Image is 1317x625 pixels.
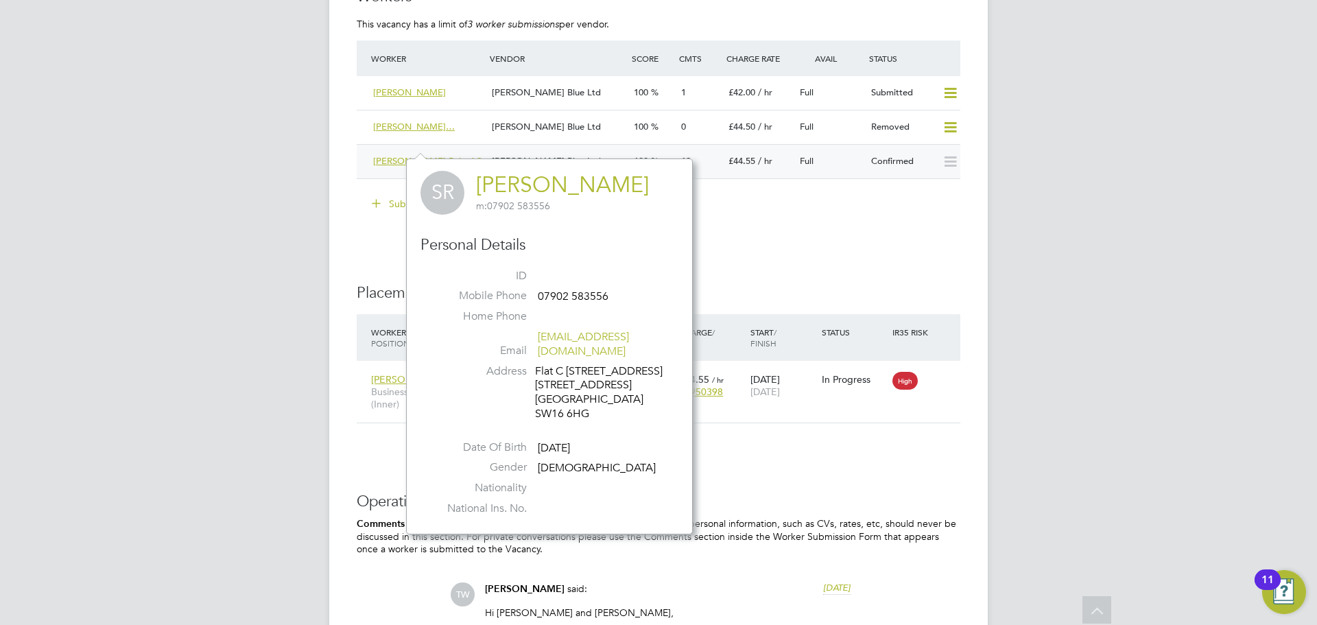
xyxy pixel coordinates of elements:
[758,155,772,167] span: / hr
[728,121,755,132] span: £44.50
[431,309,527,324] label: Home Phone
[362,193,465,215] button: Submit Worker
[431,364,527,379] label: Address
[747,366,818,405] div: [DATE]
[728,86,755,98] span: £42.00
[1261,580,1274,598] div: 11
[431,481,527,495] label: Nationality
[431,440,527,455] label: Date Of Birth
[800,155,814,167] span: Full
[368,366,960,377] a: [PERSON_NAME]…Business Lecturer (Inner)[PERSON_NAME] Blue LtdBusinessBSix£44.55 / hr05950398[DATE...
[889,320,936,344] div: IR35 Risk
[750,327,776,349] span: / Finish
[357,492,960,512] h3: Operational Instructions & Comments
[373,86,446,98] span: [PERSON_NAME]
[800,86,814,98] span: Full
[679,373,709,386] span: £44.55
[476,172,649,198] a: [PERSON_NAME]
[634,121,648,132] span: 100
[628,46,676,71] div: Score
[758,86,772,98] span: / hr
[467,18,559,30] em: 3 worker submissions
[822,373,886,386] div: In Progress
[538,290,608,304] span: 07902 583556
[486,46,628,71] div: Vendor
[567,582,587,595] span: said:
[357,18,960,30] p: This vacancy has a limit of per vendor.
[476,200,550,212] span: 07902 583556
[357,283,960,303] h3: Placements
[492,155,601,167] span: [PERSON_NAME] Blue Ltd
[431,502,527,516] label: National Ins. No.
[485,583,565,595] span: [PERSON_NAME]
[750,386,780,398] span: [DATE]
[634,86,648,98] span: 100
[485,606,851,619] p: Hi [PERSON_NAME] and [PERSON_NAME],
[681,155,691,167] span: 12
[728,155,755,167] span: £44.55
[823,582,851,593] span: [DATE]
[1262,570,1306,614] button: Open Resource Center, 11 new notifications
[679,386,723,398] span: 05950398
[758,121,772,132] span: / hr
[800,121,814,132] span: Full
[431,289,527,303] label: Mobile Phone
[451,582,475,606] span: TW
[431,344,527,358] label: Email
[476,200,487,212] span: m:
[866,150,937,173] div: Confirmed
[747,320,818,355] div: Start
[794,46,866,71] div: Avail
[538,441,570,455] span: [DATE]
[492,86,601,98] span: [PERSON_NAME] Blue Ltd
[373,121,455,132] span: [PERSON_NAME]…
[373,155,496,167] span: [PERSON_NAME] Rahati So…
[431,269,527,283] label: ID
[681,121,686,132] span: 0
[866,82,937,104] div: Submitted
[723,46,794,71] div: Charge Rate
[368,46,486,71] div: Worker
[538,462,656,475] span: [DEMOGRAPHIC_DATA]
[371,327,410,349] span: / Position
[371,373,460,386] span: [PERSON_NAME]…
[676,46,723,71] div: Cmts
[371,386,459,410] span: Business Lecturer (Inner)
[634,155,648,167] span: 100
[420,235,678,255] h3: Personal Details
[431,460,527,475] label: Gender
[676,320,747,355] div: Charge
[357,517,960,556] p: Worker's personal information, such as CVs, rates, etc, should never be discussed in this section...
[420,171,464,215] span: SR
[818,320,890,344] div: Status
[492,121,601,132] span: [PERSON_NAME] Blue Ltd
[368,320,462,355] div: Worker
[357,518,648,530] b: Comments on this page are visible to all Vendors in the Vacancy.
[681,86,686,98] span: 1
[712,375,724,385] span: / hr
[866,116,937,139] div: Removed
[535,364,665,421] div: Flat C [STREET_ADDRESS] [STREET_ADDRESS] [GEOGRAPHIC_DATA] SW16 6HG
[538,330,629,358] a: [EMAIL_ADDRESS][DOMAIN_NAME]
[866,46,960,71] div: Status
[892,372,918,390] span: High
